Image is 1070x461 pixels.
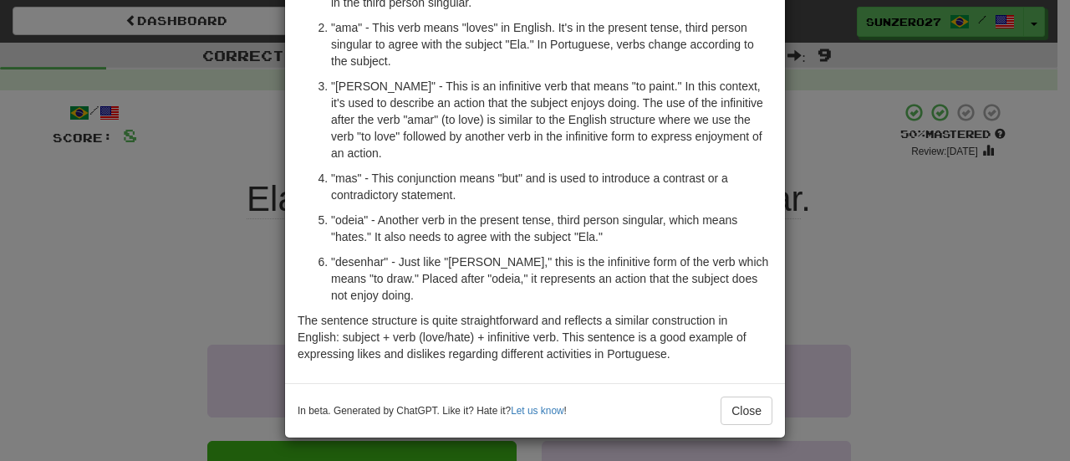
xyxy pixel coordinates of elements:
small: In beta. Generated by ChatGPT. Like it? Hate it? ! [298,404,567,418]
p: "odeia" - Another verb in the present tense, third person singular, which means "hates." It also ... [331,212,772,245]
p: "ama" - This verb means "loves" in English. It's in the present tense, third person singular to a... [331,19,772,69]
a: Let us know [511,405,563,417]
p: "[PERSON_NAME]" - This is an infinitive verb that means "to paint." In this context, it's used to... [331,78,772,161]
p: "desenhar" - Just like "[PERSON_NAME]," this is the infinitive form of the verb which means "to d... [331,254,772,304]
button: Close [721,397,772,425]
p: The sentence structure is quite straightforward and reflects a similar construction in English: s... [298,312,772,362]
p: "mas" - This conjunction means "but" and is used to introduce a contrast or a contradictory state... [331,170,772,203]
